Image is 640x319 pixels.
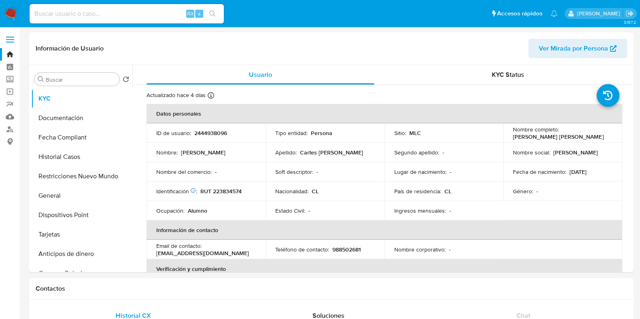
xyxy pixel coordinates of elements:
[31,167,132,186] button: Restricciones Nuevo Mundo
[31,108,132,128] button: Documentación
[147,91,206,99] p: Actualizado hace 4 días
[156,168,212,175] p: Nombre del comercio :
[308,207,310,214] p: -
[46,76,116,83] input: Buscar
[187,10,193,17] span: Alt
[570,168,587,175] p: [DATE]
[577,10,623,17] p: camilafernanda.paredessaldano@mercadolibre.cl
[409,129,421,137] p: MLC
[275,129,308,137] p: Tipo entidad :
[147,220,622,240] th: Información de contacto
[31,89,132,108] button: KYC
[312,188,319,195] p: CL
[513,188,533,195] p: Género :
[156,242,202,249] p: Email de contacto :
[36,44,104,53] h1: Información de Usuario
[156,149,178,156] p: Nombre :
[38,76,44,82] button: Buscar
[394,207,446,214] p: Ingresos mensuales :
[123,76,129,85] button: Volver al orden por defecto
[332,246,361,253] p: 988502681
[31,225,132,244] button: Tarjetas
[215,168,217,175] p: -
[147,259,622,279] th: Verificación y cumplimiento
[311,129,332,137] p: Persona
[513,126,559,133] p: Nombre completo :
[536,188,538,195] p: -
[147,104,622,123] th: Datos personales
[625,9,634,18] a: Salir
[31,264,132,283] button: Cruces y Relaciones
[513,133,604,140] p: [PERSON_NAME] [PERSON_NAME]
[36,285,627,293] h1: Contactos
[449,246,451,253] p: -
[275,246,329,253] p: Teléfono de contacto :
[394,246,446,253] p: Nombre corporativo :
[194,129,227,137] p: 2444938096
[513,168,566,175] p: Fecha de nacimiento :
[156,188,197,195] p: Identificación :
[317,168,318,175] p: -
[30,8,224,19] input: Buscar usuario o caso...
[442,149,444,156] p: -
[204,8,221,19] button: search-icon
[156,249,249,257] p: [EMAIL_ADDRESS][DOMAIN_NAME]
[249,70,272,79] span: Usuario
[553,149,598,156] p: [PERSON_NAME]
[31,205,132,225] button: Dispositivos Point
[394,149,439,156] p: Segundo apellido :
[449,207,451,214] p: -
[275,149,297,156] p: Apellido :
[181,149,225,156] p: [PERSON_NAME]
[275,168,313,175] p: Soft descriptor :
[551,10,557,17] a: Notificaciones
[513,149,550,156] p: Nombre social :
[156,207,185,214] p: Ocupación :
[394,168,447,175] p: Lugar de nacimiento :
[394,129,406,137] p: Sitio :
[444,188,451,195] p: CL
[200,188,242,195] p: RUT 223834574
[275,188,308,195] p: Nacionalidad :
[450,168,451,175] p: -
[300,149,363,156] p: Cartes [PERSON_NAME]
[497,9,542,18] span: Accesos rápidos
[188,207,207,214] p: Alumno
[394,188,441,195] p: País de residencia :
[156,129,191,137] p: ID de usuario :
[492,70,524,79] span: KYC Status
[198,10,200,17] span: s
[31,186,132,205] button: General
[31,147,132,167] button: Historial Casos
[539,39,608,58] span: Ver Mirada por Persona
[528,39,627,58] button: Ver Mirada por Persona
[275,207,305,214] p: Estado Civil :
[31,244,132,264] button: Anticipos de dinero
[31,128,132,147] button: Fecha Compliant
